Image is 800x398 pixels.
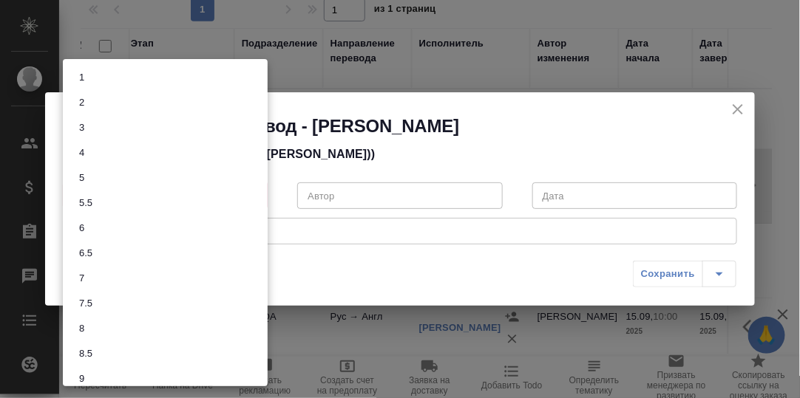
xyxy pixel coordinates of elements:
[75,145,89,161] button: 4
[75,95,89,111] button: 2
[75,320,89,337] button: 8
[75,270,89,287] button: 7
[75,346,97,362] button: 8.5
[75,220,89,236] button: 6
[75,295,97,312] button: 7.5
[75,120,89,136] button: 3
[75,195,97,211] button: 5.5
[75,245,97,261] button: 6.5
[75,170,89,186] button: 5
[75,69,89,86] button: 1
[75,371,89,387] button: 9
